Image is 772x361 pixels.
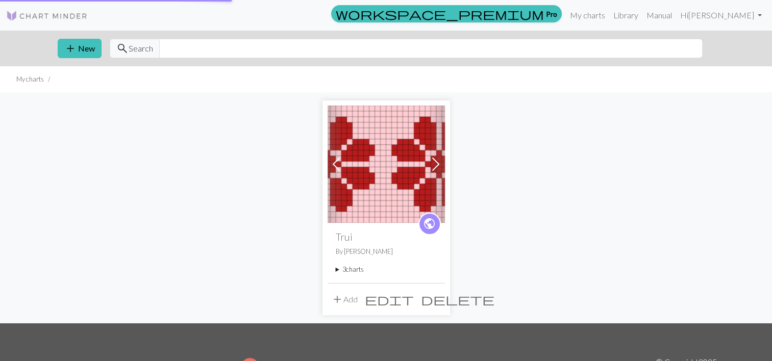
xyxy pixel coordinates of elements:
span: Search [129,42,153,55]
img: Flower [328,106,445,223]
p: By [PERSON_NAME] [336,247,437,256]
span: public [423,216,436,231]
summary: 3charts [336,265,437,274]
span: add [331,292,343,306]
button: Edit [361,290,417,309]
button: New [58,39,102,58]
h2: Trui [336,231,437,243]
a: Pro [331,5,562,22]
button: Delete [417,290,498,309]
span: workspace_premium [336,7,544,21]
a: Flower [328,158,445,168]
span: edit [365,292,414,306]
a: Manual [642,5,676,25]
a: Library [609,5,642,25]
a: Hi[PERSON_NAME] [676,5,766,25]
span: add [64,41,77,56]
button: Add [328,290,361,309]
i: Edit [365,293,414,305]
img: Logo [6,10,88,22]
i: public [423,214,436,234]
a: public [418,213,441,235]
a: My charts [566,5,609,25]
span: search [116,41,129,56]
li: My charts [16,74,44,84]
span: delete [421,292,494,306]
